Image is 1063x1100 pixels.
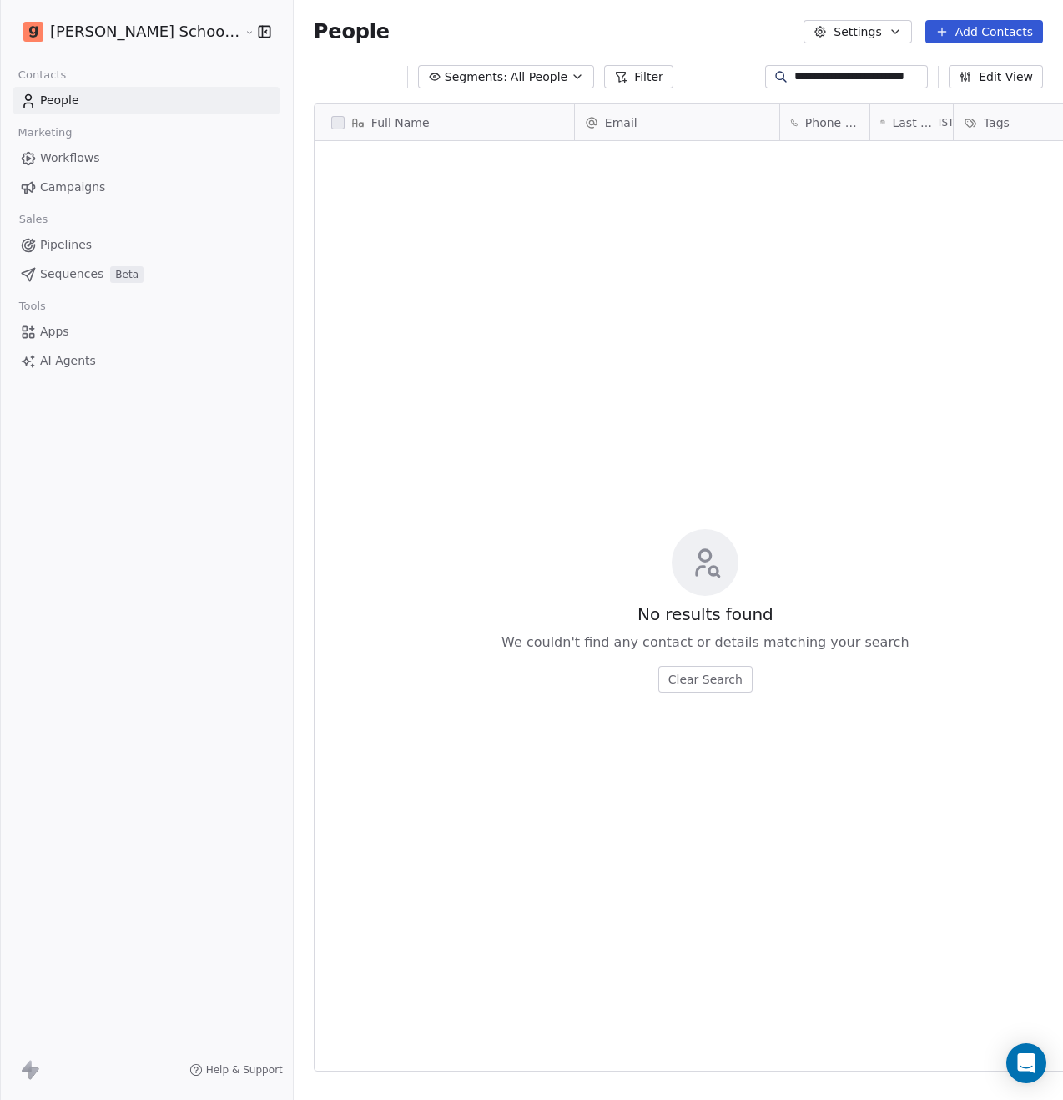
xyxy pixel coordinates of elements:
[658,666,753,693] button: Clear Search
[870,104,953,140] div: Last Activity DateIST
[13,347,280,375] a: AI Agents
[23,22,43,42] img: Goela%20School%20Logos%20(4).png
[939,116,955,129] span: IST
[892,114,935,131] span: Last Activity Date
[40,352,96,370] span: AI Agents
[13,144,280,172] a: Workflows
[984,114,1010,131] span: Tags
[110,266,144,283] span: Beta
[315,141,575,1032] div: grid
[20,18,232,46] button: [PERSON_NAME] School of Finance LLP
[40,265,103,283] span: Sequences
[575,104,779,140] div: Email
[805,114,859,131] span: Phone Number
[501,633,909,653] span: We couldn't find any contact or details matching your search
[637,603,773,626] span: No results found
[511,68,567,86] span: All People
[13,318,280,346] a: Apps
[12,294,53,319] span: Tools
[605,114,637,131] span: Email
[314,19,390,44] span: People
[780,104,869,140] div: Phone Number
[13,260,280,288] a: SequencesBeta
[925,20,1043,43] button: Add Contacts
[12,207,55,232] span: Sales
[445,68,507,86] span: Segments:
[40,236,92,254] span: Pipelines
[40,149,100,167] span: Workflows
[804,20,911,43] button: Settings
[11,63,73,88] span: Contacts
[949,65,1043,88] button: Edit View
[13,231,280,259] a: Pipelines
[604,65,673,88] button: Filter
[189,1063,283,1077] a: Help & Support
[206,1063,283,1077] span: Help & Support
[315,104,574,140] div: Full Name
[40,323,69,341] span: Apps
[13,174,280,201] a: Campaigns
[13,87,280,114] a: People
[371,114,430,131] span: Full Name
[40,179,105,196] span: Campaigns
[1006,1043,1046,1083] div: Open Intercom Messenger
[11,120,79,145] span: Marketing
[50,21,240,43] span: [PERSON_NAME] School of Finance LLP
[40,92,79,109] span: People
